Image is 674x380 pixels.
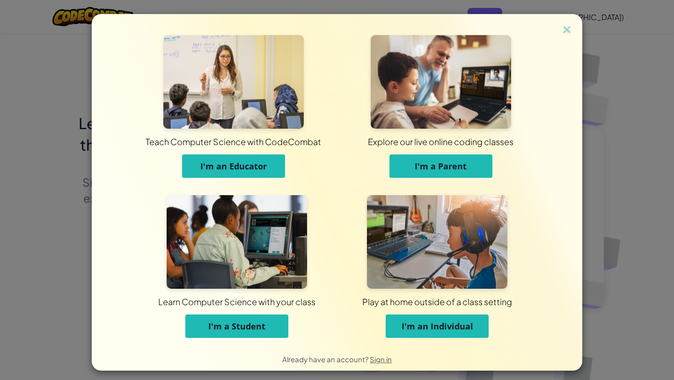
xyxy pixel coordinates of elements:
span: I'm an Educator [200,161,267,172]
div: Play at home outside of a class setting [207,296,667,307]
span: I'm a Student [208,321,265,332]
a: Sign in [370,355,392,364]
button: I'm an Educator [182,154,285,178]
img: For Individuals [367,195,507,289]
img: For Students [167,195,307,289]
img: close icon [561,23,573,37]
span: Already have an account? [282,355,370,364]
button: I'm an Individual [386,314,489,338]
span: I'm a Parent [415,161,467,172]
span: I'm an Individual [402,321,473,332]
img: For Educators [163,35,304,129]
img: For Parents [371,35,511,129]
button: I'm a Parent [389,154,492,178]
button: I'm a Student [185,314,288,338]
